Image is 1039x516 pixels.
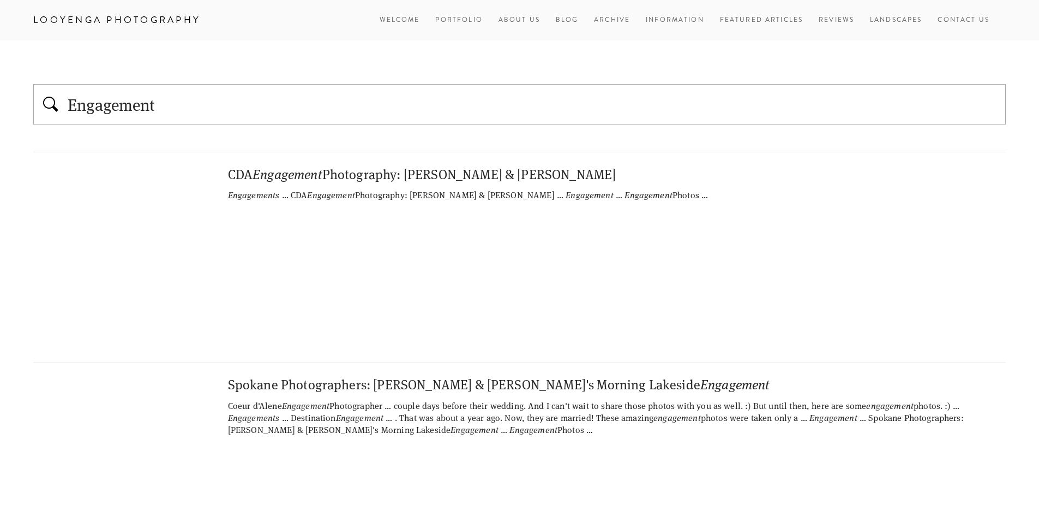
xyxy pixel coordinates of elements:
[385,400,391,411] span: …
[594,13,630,27] a: Archive
[33,165,1006,182] div: CDA Photography: [PERSON_NAME] & [PERSON_NAME]
[720,13,803,27] a: Featured Articles
[499,13,540,27] a: About Us
[282,412,289,423] span: …
[291,412,383,423] span: Destination
[336,412,384,423] em: Engagement
[33,376,1006,393] div: Spokane Photographers: [PERSON_NAME] & [PERSON_NAME]'s Morning Lakeside
[307,189,355,200] em: Engagement
[25,11,209,29] a: Looyenga Photography
[860,412,866,423] span: …
[556,13,579,27] a: Blog
[228,412,964,435] span: Spokane Photographers: [PERSON_NAME] & [PERSON_NAME]'s Morning Lakeside
[386,412,392,423] span: …
[801,412,807,423] span: …
[557,189,563,200] span: …
[380,13,420,27] a: Welcome
[819,13,854,27] a: Reviews
[953,400,959,411] span: …
[646,15,704,25] a: Information
[701,189,708,200] span: …
[509,424,584,435] span: Photos
[435,15,482,25] a: Portfolio
[291,189,555,200] span: CDA Photography: [PERSON_NAME] & [PERSON_NAME]
[282,400,330,411] em: Engagement
[228,400,383,411] span: Coeur d'Alene Photographer
[394,400,951,411] span: couple days before their wedding. And I can't wait to share those photos with you as well. :) But...
[616,189,622,200] span: …
[700,375,770,393] em: Engagement
[809,412,857,423] em: Engagement
[566,189,614,200] em: Engagement
[395,412,798,423] span: . That was about a year ago. Now, they are married! These amazing photos were taken only a
[501,424,507,435] span: …
[228,412,280,423] em: Engagements
[624,189,672,200] em: Engagement
[253,165,322,183] em: Engagement
[624,189,699,200] span: Photos
[33,152,1006,363] div: CDAEngagementPhotography: [PERSON_NAME] & [PERSON_NAME] Engagements … CDAEngagementPhotography: [...
[586,424,593,435] span: …
[451,424,499,435] em: Engagement
[938,13,989,27] a: Contact Us
[653,412,701,423] em: engagement
[282,189,289,200] span: …
[509,424,557,435] em: Engagement
[866,400,914,411] em: engagement
[228,189,280,200] em: Engagements
[870,13,922,27] a: Landscapes
[67,93,999,116] input: Type to search…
